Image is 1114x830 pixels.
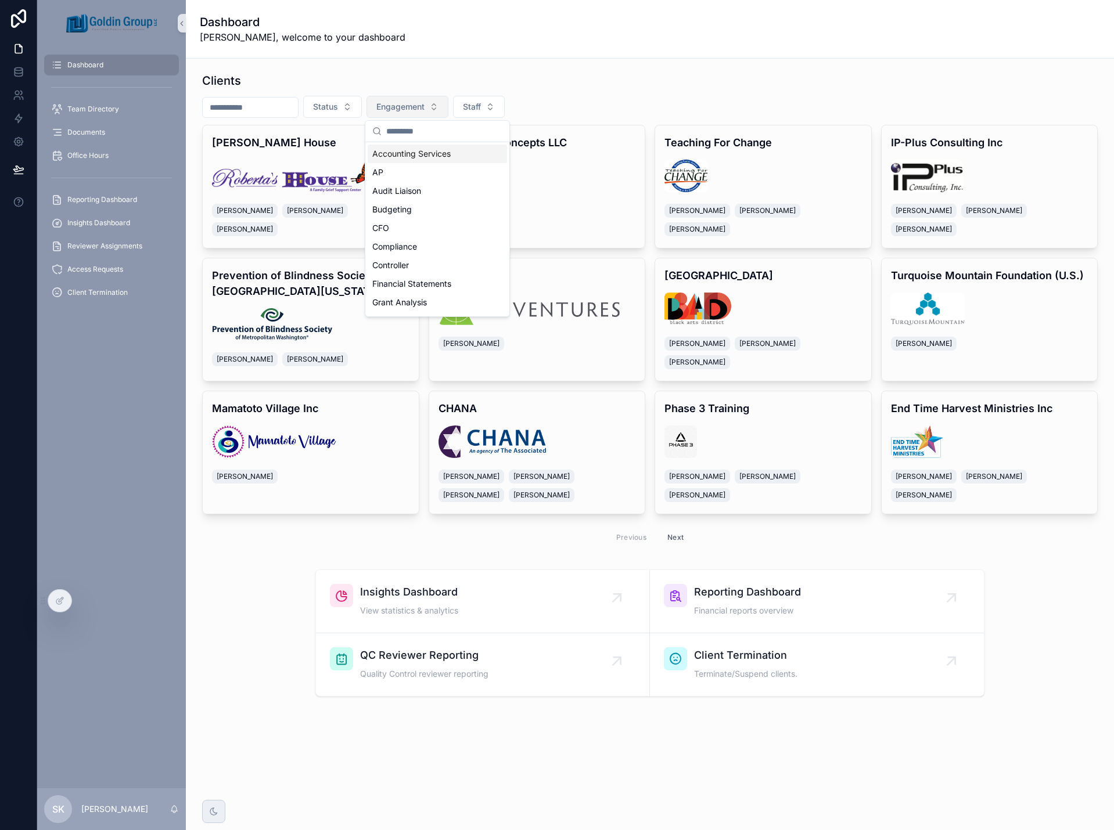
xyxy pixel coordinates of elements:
[368,145,507,163] div: Accounting Services
[200,14,405,30] h1: Dashboard
[360,584,458,600] span: Insights Dashboard
[513,472,570,481] span: [PERSON_NAME]
[67,265,123,274] span: Access Requests
[650,633,984,696] a: Client TerminationTerminate/Suspend clients.
[360,647,488,663] span: QC Reviewer Reporting
[303,96,362,118] button: Select Button
[37,46,186,318] div: scrollable content
[212,160,376,192] img: logo.png
[694,584,801,600] span: Reporting Dashboard
[360,605,458,616] span: View statistics & analytics
[664,293,731,325] img: logo.png
[739,339,796,348] span: [PERSON_NAME]
[896,472,952,481] span: [PERSON_NAME]
[44,189,179,210] a: Reporting Dashboard
[439,425,547,458] img: logo.webp
[669,206,725,215] span: [PERSON_NAME]
[212,135,409,150] h4: [PERSON_NAME] House
[44,55,179,75] a: Dashboard
[366,96,448,118] button: Select Button
[896,339,952,348] span: [PERSON_NAME]
[368,312,507,330] div: Grant Reporting
[44,145,179,166] a: Office Hours
[891,135,1088,150] h4: IP-Plus Consulting Inc
[368,200,507,219] div: Budgeting
[966,472,1022,481] span: [PERSON_NAME]
[739,472,796,481] span: [PERSON_NAME]
[694,668,797,680] span: Terminate/Suspend clients.
[891,293,965,325] img: logo.jpg
[669,490,725,500] span: [PERSON_NAME]
[896,206,952,215] span: [PERSON_NAME]
[52,802,64,816] span: SK
[212,308,332,341] img: logo.svg
[287,355,343,364] span: [PERSON_NAME]
[439,400,636,416] h4: CHANA
[44,122,179,143] a: Documents
[694,647,797,663] span: Client Termination
[44,99,179,120] a: Team Directory
[655,258,872,381] a: [GEOGRAPHIC_DATA]logo.png[PERSON_NAME][PERSON_NAME][PERSON_NAME]
[453,96,505,118] button: Select Button
[67,218,130,228] span: Insights Dashboard
[439,268,636,283] h4: AV Ventures
[659,528,692,546] button: Next
[429,391,646,514] a: CHANAlogo.webp[PERSON_NAME][PERSON_NAME][PERSON_NAME][PERSON_NAME]
[316,570,650,633] a: Insights DashboardView statistics & analytics
[664,400,862,416] h4: Phase 3 Training
[896,490,952,500] span: [PERSON_NAME]
[429,125,646,248] a: Intellectual Concepts LLC[PERSON_NAME]
[44,212,179,233] a: Insights Dashboard
[313,101,338,113] span: Status
[360,668,488,680] span: Quality Control reviewer reporting
[376,101,425,113] span: Engagement
[439,135,636,150] h4: Intellectual Concepts LLC
[66,14,157,33] img: App logo
[881,258,1098,381] a: Turquoise Mountain Foundation (U.S.)logo.jpg[PERSON_NAME]
[463,101,481,113] span: Staff
[891,400,1088,416] h4: End Time Harvest Ministries Inc
[368,182,507,200] div: Audit Liaison
[217,225,273,234] span: [PERSON_NAME]
[200,30,405,44] span: [PERSON_NAME], welcome to your dashboard
[217,472,273,481] span: [PERSON_NAME]
[368,219,507,237] div: CFO
[202,73,241,89] h1: Clients
[655,391,872,514] a: Phase 3 Traininglogo.jpg[PERSON_NAME][PERSON_NAME][PERSON_NAME]
[44,259,179,280] a: Access Requests
[443,339,499,348] span: [PERSON_NAME]
[368,275,507,293] div: Financial Statements
[669,472,725,481] span: [PERSON_NAME]
[368,163,507,182] div: AP
[368,237,507,256] div: Compliance
[217,206,273,215] span: [PERSON_NAME]
[212,400,409,416] h4: Mamatoto Village Inc
[67,151,109,160] span: Office Hours
[365,142,509,316] div: Suggestions
[881,391,1098,514] a: End Time Harvest Ministries Inclogo.png[PERSON_NAME][PERSON_NAME][PERSON_NAME]
[896,225,952,234] span: [PERSON_NAME]
[316,633,650,696] a: QC Reviewer ReportingQuality Control reviewer reporting
[44,282,179,303] a: Client Termination
[443,490,499,500] span: [PERSON_NAME]
[81,803,148,815] p: [PERSON_NAME]
[67,128,105,137] span: Documents
[655,125,872,248] a: Teaching For Change1.jpg[PERSON_NAME][PERSON_NAME][PERSON_NAME]
[966,206,1022,215] span: [PERSON_NAME]
[694,605,801,616] span: Financial reports overview
[368,256,507,275] div: Controller
[202,125,419,248] a: [PERSON_NAME] Houselogo.png[PERSON_NAME][PERSON_NAME][PERSON_NAME]
[287,206,343,215] span: [PERSON_NAME]
[891,425,943,458] img: logo.png
[664,135,862,150] h4: Teaching For Change
[212,425,336,458] img: logo.svg
[67,60,103,70] span: Dashboard
[891,160,963,192] img: logo.jpg
[439,293,620,325] img: logo.png
[650,570,984,633] a: Reporting DashboardFinancial reports overview
[67,241,142,251] span: Reviewer Assignments
[669,225,725,234] span: [PERSON_NAME]
[739,206,796,215] span: [PERSON_NAME]
[513,490,570,500] span: [PERSON_NAME]
[67,288,128,297] span: Client Termination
